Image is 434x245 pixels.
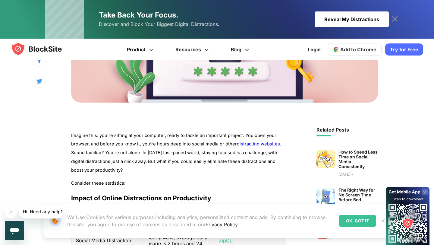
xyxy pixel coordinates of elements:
[99,20,219,29] span: Discover and Block Your Biggest Digital Distractions.
[221,39,261,60] a: Blog
[206,221,238,227] a: Privacy Policy
[71,179,286,188] p: Consider these statistics:
[340,46,376,52] span: Add to Chrome
[71,193,286,203] h2: Impact of Online Distractions on Productivity
[385,43,423,56] a: Try for Free
[99,11,178,19] span: Take Back Your Focus.
[316,127,378,133] text: Related Posts
[304,42,324,57] a: Login
[338,150,378,169] text: How to Spend Less Time on Social Media Consistently
[379,217,387,225] button: Close
[5,206,17,218] iframe: Close message
[237,141,280,147] a: distracting websites
[71,131,286,175] p: Imagine this: you’re sitting at your computer, ready to tackle an important project. You open you...
[338,188,378,202] text: The Right Way for No Screen Time Before Bed
[315,11,389,27] div: Reveal My Distractions
[67,214,334,228] p: We Use Cookies for various purposes including analytics, personalized content and ads. By continu...
[117,39,165,60] a: Product
[328,43,382,56] a: Add to Chrome
[316,188,378,211] a: The Right Way for No Screen Time Before Bed [DATE] •
[19,205,63,218] iframe: Message from company
[333,46,339,52] img: chrome-icon.svg
[381,218,386,223] img: Close
[339,215,376,227] div: OK, GOT IT
[5,221,24,240] iframe: Button to launch messaging window
[338,171,378,177] text: [DATE] •
[316,150,378,177] a: How to Spend Less Time on Social Media Consistently [DATE] •
[165,39,221,60] a: Resources
[11,42,74,56] img: blocksite-icon.5d769676.svg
